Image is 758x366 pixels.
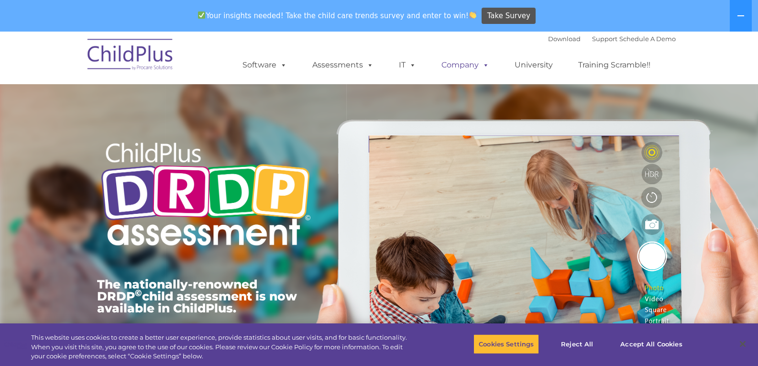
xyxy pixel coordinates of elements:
img: ✅ [198,11,205,19]
button: Close [732,333,753,355]
img: Copyright - DRDP Logo Light [97,130,314,262]
img: ChildPlus by Procare Solutions [83,32,178,80]
button: Accept All Cookies [615,334,687,354]
button: Reject All [547,334,607,354]
a: Schedule A Demo [619,35,676,43]
a: Support [592,35,617,43]
img: 👏 [469,11,476,19]
a: Download [548,35,581,43]
a: Company [432,55,499,75]
span: The nationally-renowned DRDP child assessment is now available in ChildPlus. [97,277,297,315]
a: Take Survey [482,8,536,24]
span: Take Survey [487,8,530,24]
div: This website uses cookies to create a better user experience, provide statistics about user visit... [31,333,417,361]
a: IT [389,55,426,75]
a: Assessments [303,55,383,75]
a: Training Scramble!! [569,55,660,75]
sup: © [135,288,142,299]
a: Software [233,55,297,75]
font: | [548,35,676,43]
a: University [505,55,562,75]
button: Cookies Settings [473,334,539,354]
span: Your insights needed! Take the child care trends survey and enter to win! [194,6,481,25]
